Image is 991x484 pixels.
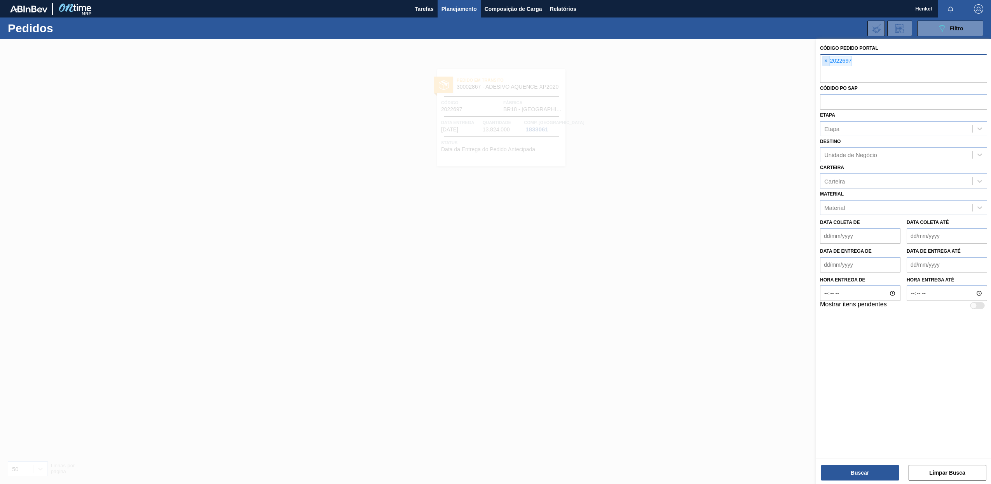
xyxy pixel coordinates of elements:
[820,112,835,118] label: Etapa
[824,152,877,158] div: Unidade de Negócio
[485,4,542,14] span: Composição de Carga
[867,21,885,36] div: Importar Negociações dos Pedidos
[917,21,983,36] button: Filtro
[820,165,844,170] label: Carteira
[824,204,845,211] div: Material
[415,4,434,14] span: Tarefas
[907,220,949,225] label: Data coleta até
[820,228,900,244] input: dd/mm/yyyy
[907,248,961,254] label: Data de Entrega até
[824,178,845,185] div: Carteira
[820,301,887,310] label: Mostrar itens pendentes
[907,228,987,244] input: dd/mm/yyyy
[820,220,860,225] label: Data coleta de
[10,5,47,12] img: TNhmsLtSVTkK8tSr43FrP2fwEKptu5GPRR3wAAAABJRU5ErkJggg==
[938,3,963,14] button: Notificações
[820,257,900,273] input: dd/mm/yyyy
[820,248,872,254] label: Data de Entrega de
[8,24,129,33] h1: Pedidos
[441,4,477,14] span: Planejamento
[887,21,912,36] div: Solicitação de Revisão de Pedidos
[824,125,839,132] div: Etapa
[950,25,963,31] span: Filtro
[974,4,983,14] img: Logout
[550,4,576,14] span: Relatórios
[907,274,987,286] label: Hora entrega até
[820,191,844,197] label: Material
[907,257,987,273] input: dd/mm/yyyy
[820,45,878,51] label: Código Pedido Portal
[822,56,852,66] div: 2022697
[820,86,858,91] label: Códido PO SAP
[820,139,841,144] label: Destino
[820,274,900,286] label: Hora entrega de
[822,56,830,66] span: ×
